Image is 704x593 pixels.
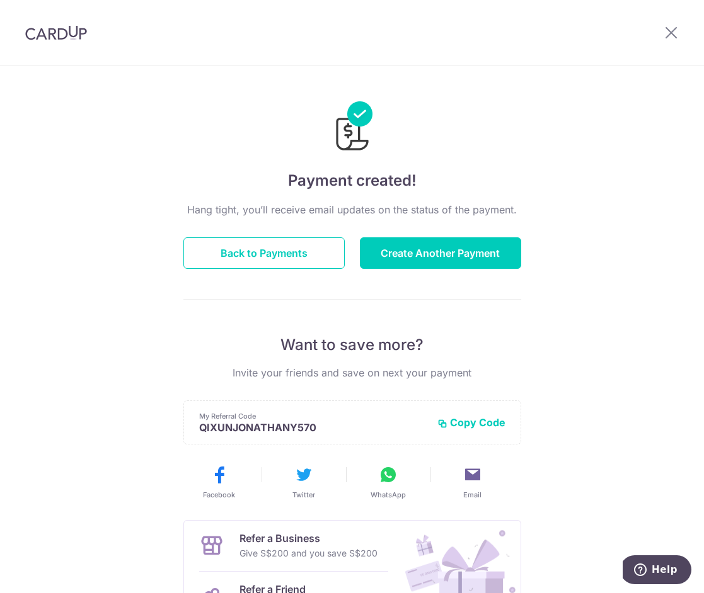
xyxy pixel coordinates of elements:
[183,169,521,192] h4: Payment created!
[199,411,427,421] p: My Referral Code
[436,465,510,500] button: Email
[183,365,521,380] p: Invite your friends and save on next your payment
[25,25,87,40] img: CardUp
[437,416,505,429] button: Copy Code
[332,101,372,154] img: Payments
[183,335,521,355] p: Want to save more?
[360,237,521,269] button: Create Another Payment
[623,555,691,587] iframe: Opens a widget where you can find more information
[199,421,427,434] p: QIXUNJONATHANY570
[463,490,482,500] span: Email
[239,531,378,546] p: Refer a Business
[371,490,406,500] span: WhatsApp
[351,465,425,500] button: WhatsApp
[183,237,345,269] button: Back to Payments
[203,490,235,500] span: Facebook
[267,465,341,500] button: Twitter
[183,202,521,217] p: Hang tight, you’ll receive email updates on the status of the payment.
[182,465,257,500] button: Facebook
[239,546,378,561] p: Give S$200 and you save S$200
[292,490,315,500] span: Twitter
